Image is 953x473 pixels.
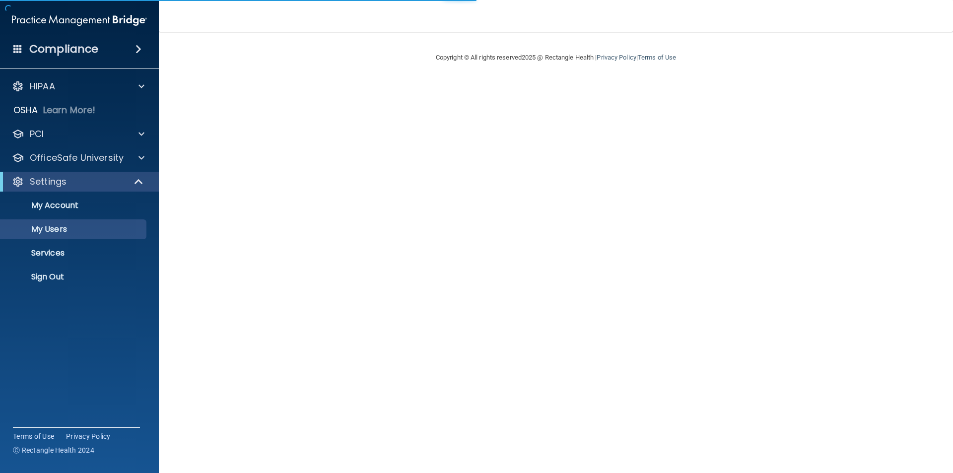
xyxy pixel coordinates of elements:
span: Ⓒ Rectangle Health 2024 [13,445,94,455]
p: OfficeSafe University [30,152,124,164]
a: HIPAA [12,80,144,92]
a: Settings [12,176,144,188]
a: PCI [12,128,144,140]
a: Terms of Use [13,431,54,441]
p: Services [6,248,142,258]
p: Learn More! [43,104,96,116]
div: Copyright © All rights reserved 2025 @ Rectangle Health | | [375,42,737,73]
p: Sign Out [6,272,142,282]
h4: Compliance [29,42,98,56]
p: HIPAA [30,80,55,92]
p: PCI [30,128,44,140]
a: Terms of Use [638,54,676,61]
a: OfficeSafe University [12,152,144,164]
p: My Users [6,224,142,234]
p: My Account [6,201,142,210]
img: PMB logo [12,10,147,30]
p: Settings [30,176,67,188]
a: Privacy Policy [66,431,111,441]
p: OSHA [13,104,38,116]
a: Privacy Policy [597,54,636,61]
